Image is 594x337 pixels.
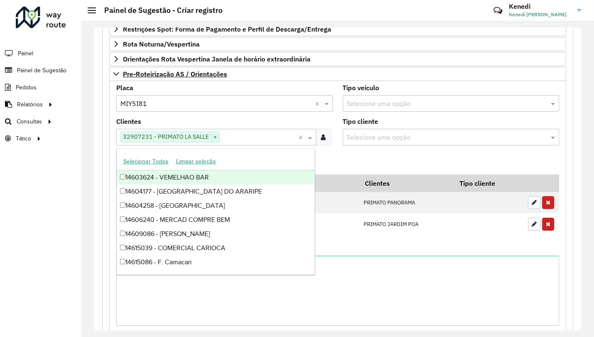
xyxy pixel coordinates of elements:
[343,116,379,126] label: Tipo cliente
[359,175,454,192] th: Clientes
[109,37,566,51] a: Rota Noturna/Vespertina
[117,269,315,283] div: 14615835 - MERCADO FREITAS
[16,134,31,143] span: Tático
[489,2,507,20] a: Contato Rápido
[121,132,211,142] span: 32907231 - PRIMATO LA SALLE
[211,132,219,142] span: ×
[117,170,315,184] div: 14603624 - VEMELHAO BAR
[17,117,42,126] span: Consultas
[117,213,315,227] div: 14606240 - MERCAD COMPRE BEM
[117,255,315,269] div: 14615086 - F. Camacari
[16,83,37,92] span: Pedidos
[120,155,172,168] button: Selecionar Todos
[117,184,315,199] div: 14604177 - [GEOGRAPHIC_DATA] DO ARARIPE
[109,81,566,337] div: Pre-Roteirização AS / Orientações
[299,132,306,142] span: Clear all
[123,71,227,77] span: Pre-Roteirização AS / Orientações
[17,100,43,109] span: Relatórios
[117,199,315,213] div: 14604258 - [GEOGRAPHIC_DATA]
[109,52,566,66] a: Orientações Rota Vespertina Janela de horário extraordinária
[17,66,66,75] span: Painel de Sugestão
[117,227,315,241] div: 14609086 - [PERSON_NAME]
[18,49,33,58] span: Painel
[109,22,566,36] a: Restrições Spot: Forma de Pagamento e Perfil de Descarga/Entrega
[454,175,524,192] th: Tipo cliente
[359,192,454,214] td: PRIMATO PANORAMA
[117,241,315,255] div: 14615039 - COMERCIAL CARIOCA
[509,2,571,10] h3: Kenedi
[123,41,200,47] span: Rota Noturna/Vespertina
[123,26,331,32] span: Restrições Spot: Forma de Pagamento e Perfil de Descarga/Entrega
[172,155,220,168] button: Limpar seleção
[96,6,222,15] h2: Painel de Sugestão - Criar registro
[509,11,571,18] span: Kenedi [PERSON_NAME]
[116,116,141,126] label: Clientes
[109,67,566,81] a: Pre-Roteirização AS / Orientações
[343,83,379,93] label: Tipo veículo
[315,98,323,108] span: Clear all
[116,83,133,93] label: Placa
[116,148,315,275] ng-dropdown-panel: Options list
[123,56,310,62] span: Orientações Rota Vespertina Janela de horário extraordinária
[359,213,454,235] td: PRIMATO JARDIM POA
